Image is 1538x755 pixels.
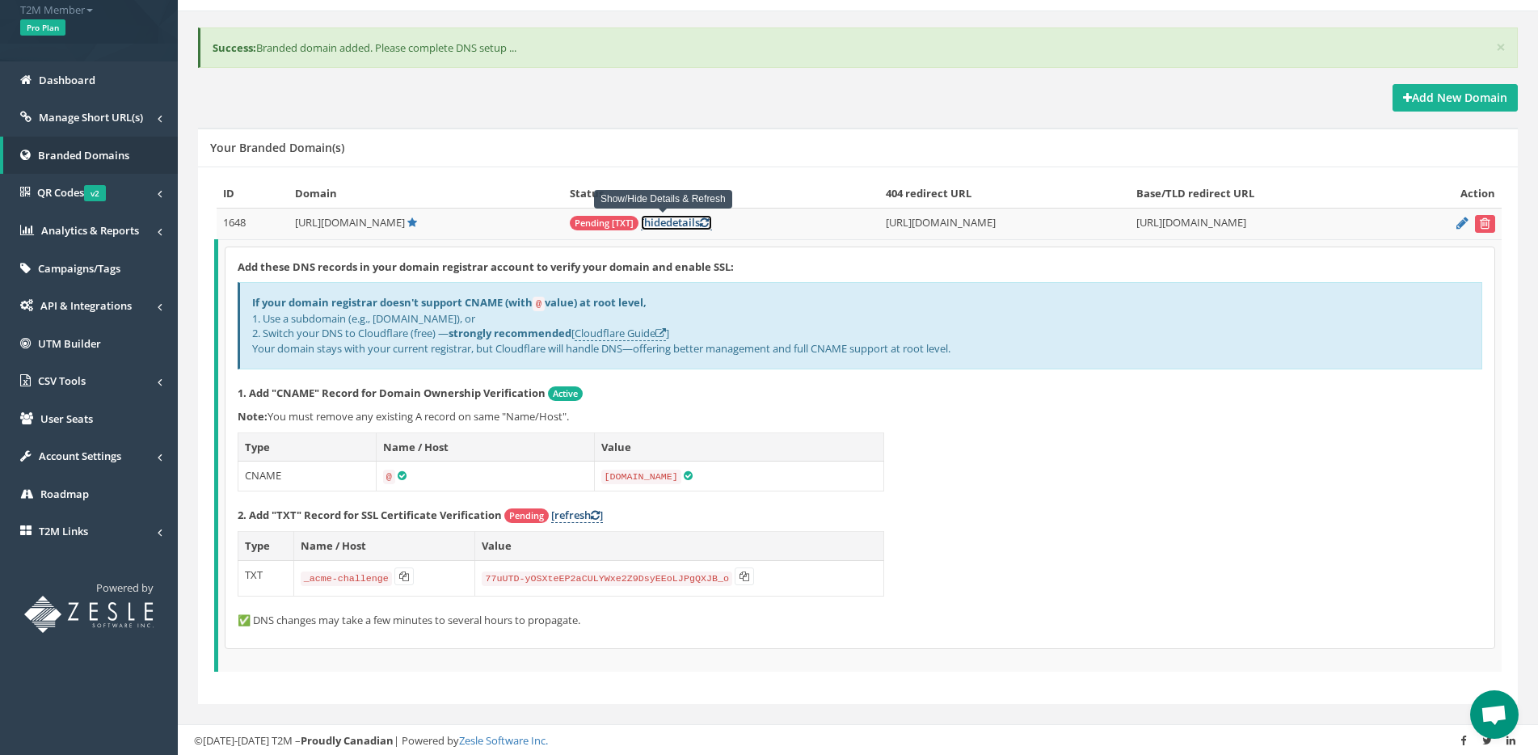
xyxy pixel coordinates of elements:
b: Success: [213,40,256,55]
b: strongly recommended [449,326,571,340]
span: hide [644,215,666,230]
code: @ [383,470,395,484]
span: UTM Builder [38,336,101,351]
span: T2M Member [20,2,158,18]
span: Active [548,386,583,401]
span: API & Integrations [40,298,132,313]
th: Base/TLD redirect URL [1130,179,1397,208]
div: Branded domain added. Please complete DNS setup ... [198,27,1518,69]
strong: Add these DNS records in your domain registrar account to verify your domain and enable SSL: [238,259,734,274]
div: 1. Use a subdomain (e.g., [DOMAIN_NAME]), or 2. Switch your DNS to Cloudflare (free) — [ ] Your d... [238,282,1482,369]
a: Cloudflare Guide [575,326,666,341]
a: Add New Domain [1393,84,1518,112]
strong: Proudly Canadian [301,733,394,748]
h5: Your Branded Domain(s) [210,141,344,154]
span: Roadmap [40,487,89,501]
th: Domain [289,179,563,208]
strong: 1. Add "CNAME" Record for Domain Ownership Verification [238,386,546,400]
a: [hidedetails] [641,215,712,230]
th: Name / Host [376,432,594,462]
button: × [1496,39,1506,56]
strong: Add New Domain [1403,90,1507,105]
img: T2M URL Shortener powered by Zesle Software Inc. [24,596,154,633]
p: ✅ DNS changes may take a few minutes to several hours to propagate. [238,613,1482,628]
td: TXT [238,561,294,597]
div: Open chat [1470,690,1519,739]
span: Branded Domains [38,148,129,162]
th: Value [475,532,884,561]
code: _acme-challenge [301,572,392,586]
th: ID [217,179,289,208]
span: Dashboard [39,73,95,87]
span: QR Codes [37,185,106,200]
th: Status [563,179,879,208]
span: [URL][DOMAIN_NAME] [295,215,405,230]
span: CSV Tools [38,373,86,388]
td: 1648 [217,208,289,239]
td: [URL][DOMAIN_NAME] [879,208,1130,239]
b: Note: [238,409,268,424]
span: User Seats [40,411,93,426]
span: Account Settings [39,449,121,463]
a: [refresh] [551,508,603,523]
span: Pending [504,508,549,523]
code: @ [533,297,545,311]
th: Name / Host [293,532,475,561]
a: Zesle Software Inc. [459,733,548,748]
div: Show/Hide Details & Refresh [594,190,732,209]
b: If your domain registrar doesn't support CNAME (with value) at root level, [252,295,647,310]
th: 404 redirect URL [879,179,1130,208]
a: Default [407,215,417,230]
code: [DOMAIN_NAME] [601,470,681,484]
td: CNAME [238,462,377,491]
strong: 2. Add "TXT" Record for SSL Certificate Verification [238,508,502,522]
span: v2 [84,185,106,201]
span: Campaigns/Tags [38,261,120,276]
span: Pro Plan [20,19,65,36]
span: Analytics & Reports [41,223,139,238]
div: ©[DATE]-[DATE] T2M – | Powered by [194,733,1522,749]
th: Value [594,432,883,462]
span: T2M Links [39,524,88,538]
code: 77uUTD-yOSXteEP2aCULYWxe2Z9DsyEEoLJPgQXJB_o [482,572,732,586]
th: Type [238,432,377,462]
th: Action [1397,179,1502,208]
p: You must remove any existing A record on same "Name/Host". [238,409,1482,424]
span: Manage Short URL(s) [39,110,143,124]
th: Type [238,532,294,561]
span: Powered by [96,580,154,595]
td: [URL][DOMAIN_NAME] [1130,208,1397,239]
span: Pending [TXT] [570,216,638,230]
